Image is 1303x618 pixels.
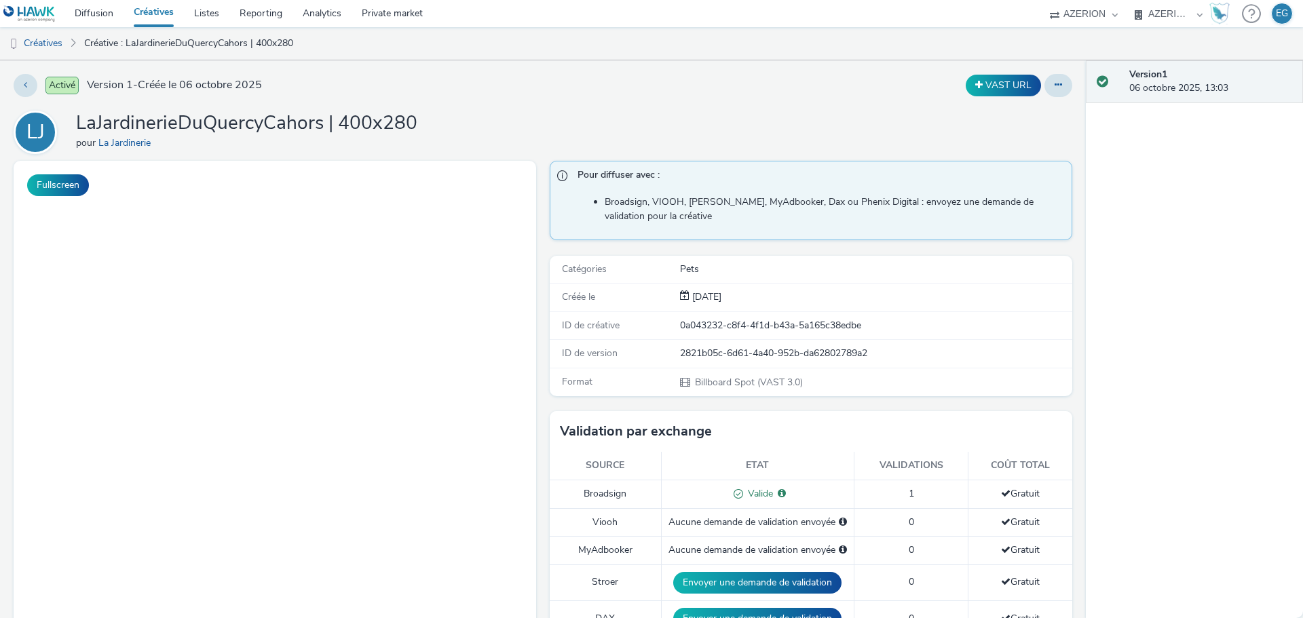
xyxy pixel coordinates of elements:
[560,421,712,442] h3: Validation par exchange
[661,452,854,480] th: Etat
[962,75,1044,96] div: Dupliquer la créative en un VAST URL
[1209,3,1235,24] a: Hawk Academy
[14,125,62,138] a: LJ
[562,375,592,388] span: Format
[27,174,89,196] button: Fullscreen
[550,537,661,564] td: MyAdbooker
[45,77,79,94] span: Activé
[968,452,1072,480] th: Coût total
[550,564,661,600] td: Stroer
[562,319,620,332] span: ID de créative
[76,111,417,136] h1: LaJardinerieDuQuercyCahors | 400x280
[1129,68,1167,81] strong: Version 1
[839,516,847,529] div: Sélectionnez un deal ci-dessous et cliquez sur Envoyer pour envoyer une demande de validation à V...
[743,487,773,500] span: Valide
[98,136,156,149] a: La Jardinerie
[1001,516,1040,528] span: Gratuit
[3,5,56,22] img: undefined Logo
[26,113,45,151] div: LJ
[562,263,607,275] span: Catégories
[7,37,20,51] img: dooh
[77,27,300,60] a: Créative : LaJardinerieDuQuercyCahors | 400x280
[1001,487,1040,500] span: Gratuit
[550,508,661,536] td: Viooh
[605,195,1065,223] li: Broadsign, VIOOH, [PERSON_NAME], MyAdbooker, Dax ou Phenix Digital : envoyez une demande de valid...
[668,543,847,557] div: Aucune demande de validation envoyée
[680,263,1071,276] div: Pets
[1129,68,1292,96] div: 06 octobre 2025, 13:03
[694,376,803,389] span: Billboard Spot (VAST 3.0)
[690,290,721,303] span: [DATE]
[1209,3,1230,24] img: Hawk Academy
[909,543,914,556] span: 0
[562,347,618,360] span: ID de version
[76,136,98,149] span: pour
[673,572,842,594] button: Envoyer une demande de validation
[562,290,595,303] span: Créée le
[690,290,721,304] div: Création 06 octobre 2025, 13:03
[1276,3,1288,24] div: EG
[550,480,661,508] td: Broadsign
[1001,543,1040,556] span: Gratuit
[668,516,847,529] div: Aucune demande de validation envoyée
[854,452,968,480] th: Validations
[909,575,914,588] span: 0
[578,168,1058,186] span: Pour diffuser avec :
[909,516,914,528] span: 0
[550,452,661,480] th: Source
[909,487,914,500] span: 1
[680,347,1071,360] div: 2821b05c-6d61-4a40-952b-da62802789a2
[839,543,847,557] div: Sélectionnez un deal ci-dessous et cliquez sur Envoyer pour envoyer une demande de validation à M...
[680,319,1071,332] div: 0a043232-c8f4-4f1d-b43a-5a165c38edbe
[87,77,262,93] span: Version 1 - Créée le 06 octobre 2025
[966,75,1041,96] button: VAST URL
[1001,575,1040,588] span: Gratuit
